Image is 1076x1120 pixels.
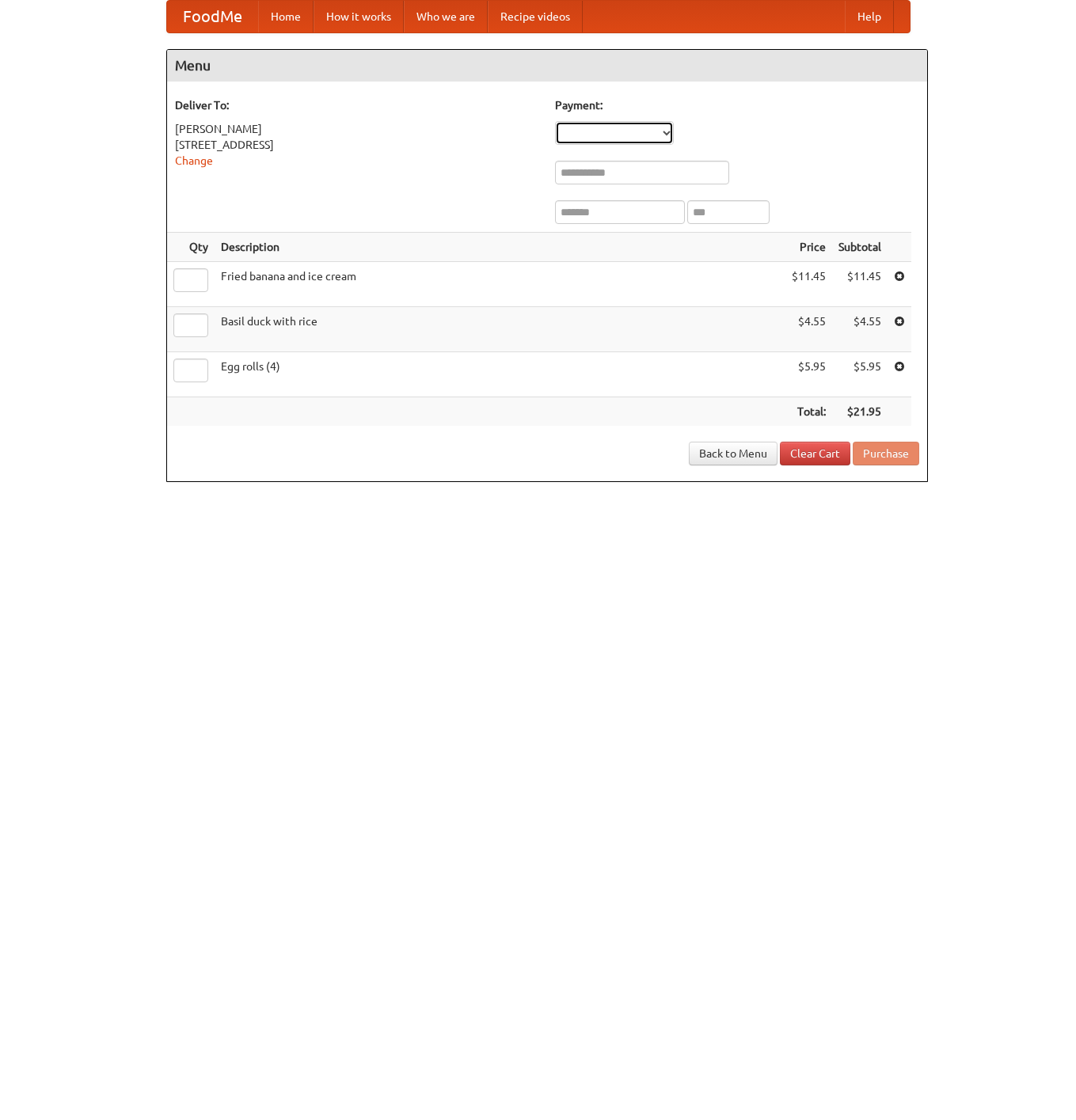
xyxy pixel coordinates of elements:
[404,1,488,32] a: Who we are
[832,262,888,307] td: $11.45
[167,1,258,32] a: FoodMe
[215,307,785,352] td: Basil duck with rice
[215,233,785,262] th: Description
[215,352,785,397] td: Egg rolls (4)
[785,307,832,352] td: $4.55
[780,442,850,465] a: Clear Cart
[785,397,832,427] th: Total:
[845,1,894,32] a: Help
[832,397,888,427] th: $21.95
[832,307,888,352] td: $4.55
[175,154,213,167] a: Change
[167,233,215,262] th: Qty
[314,1,404,32] a: How it works
[785,352,832,397] td: $5.95
[832,352,888,397] td: $5.95
[689,442,778,465] a: Back to Menu
[853,442,919,465] button: Purchase
[785,233,832,262] th: Price
[785,262,832,307] td: $11.45
[488,1,583,32] a: Recipe videos
[258,1,314,32] a: Home
[175,97,539,113] h5: Deliver To:
[175,121,539,137] div: [PERSON_NAME]
[175,137,539,153] div: [STREET_ADDRESS]
[555,97,919,113] h5: Payment:
[215,262,785,307] td: Fried banana and ice cream
[832,233,888,262] th: Subtotal
[167,50,927,82] h4: Menu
